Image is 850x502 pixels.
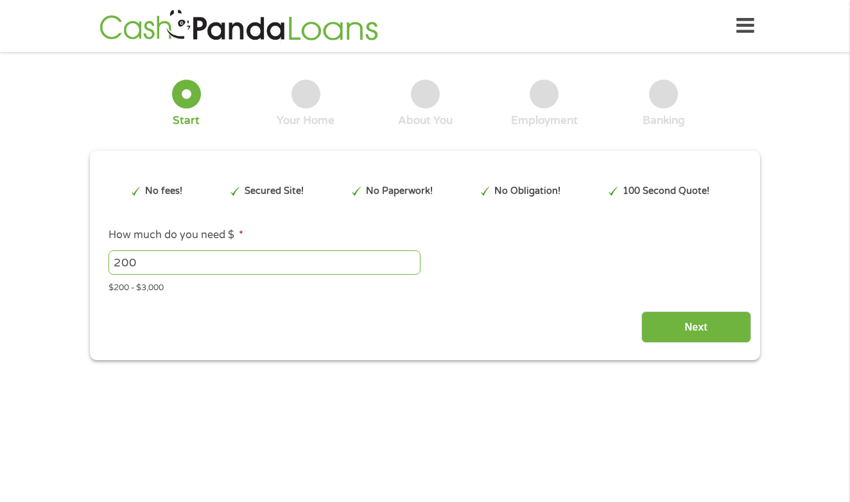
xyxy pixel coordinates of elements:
input: Next [641,311,751,343]
div: Start [173,114,200,128]
p: No Obligation! [494,184,560,198]
p: No Paperwork! [366,184,433,198]
p: 100 Second Quote! [623,184,709,198]
p: Secured Site! [245,184,304,198]
div: Your Home [277,114,334,128]
div: About You [398,114,453,128]
div: Banking [643,114,685,128]
div: $200 - $3,000 [108,277,742,295]
div: Employment [511,114,578,128]
p: No fees! [145,184,182,198]
img: GetLoanNow Logo [96,8,382,44]
label: How much do you need $ [108,229,243,242]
